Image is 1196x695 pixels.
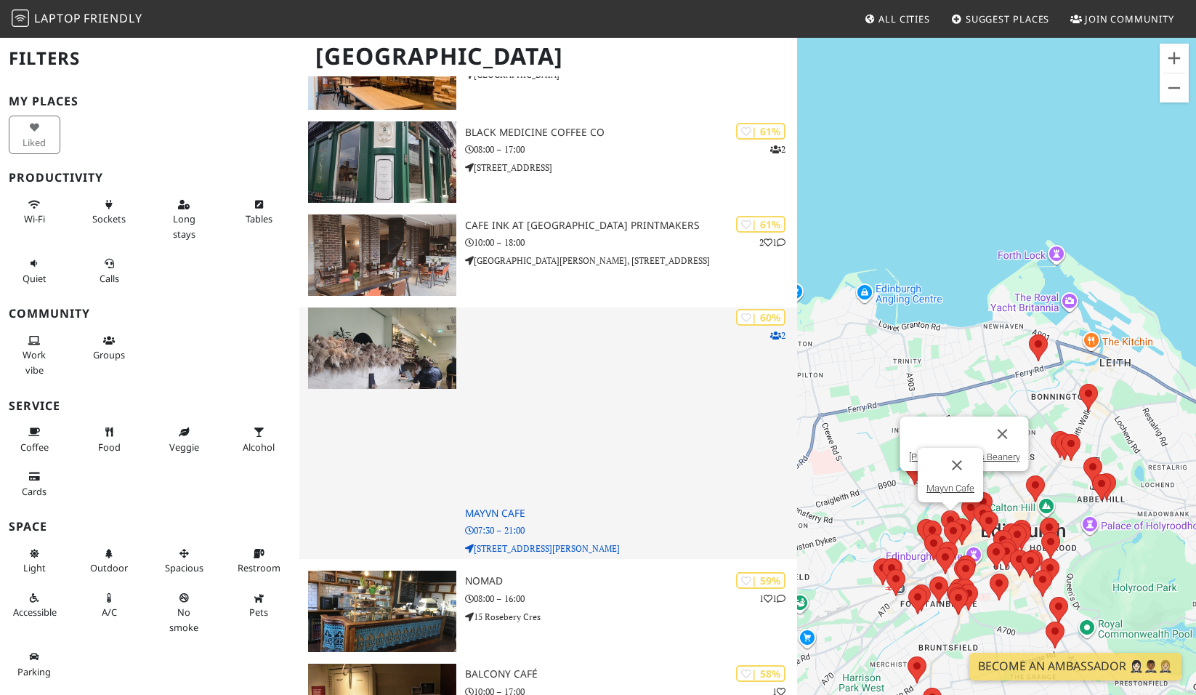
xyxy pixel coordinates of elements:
[9,329,60,382] button: Work vibe
[34,10,81,26] span: Laptop
[84,329,135,367] button: Groups
[299,571,798,652] a: Nomad | 59% 11 Nomad 08:00 – 16:00 15 Rosebery Cres
[98,441,121,454] span: Food
[858,6,936,32] a: All Cities
[92,212,126,225] span: Power sockets
[102,606,117,619] span: Air conditioned
[233,542,285,580] button: Restroom
[165,561,203,574] span: Spacious
[1064,6,1180,32] a: Join Community
[966,12,1050,25] span: Suggest Places
[20,441,49,454] span: Coffee
[100,272,119,285] span: Video/audio calls
[465,575,797,587] h3: Nomad
[158,586,210,639] button: No smoke
[9,36,291,81] h2: Filters
[23,348,46,376] span: People working
[158,542,210,580] button: Spacious
[299,121,798,203] a: Black Medicine Coffee Co | 61% 2 Black Medicine Coffee Co 08:00 – 17:00 [STREET_ADDRESS]
[13,606,57,619] span: Accessible
[173,212,195,240] span: Long stays
[158,193,210,246] button: Long stays
[23,272,47,285] span: Quiet
[249,606,268,619] span: Pet friendly
[465,236,797,249] p: 10:00 – 18:00
[84,586,135,624] button: A/C
[308,214,457,296] img: Cafe Ink at Edinburgh Printmakers
[17,665,51,678] span: Parking
[22,485,47,498] span: Credit cards
[9,95,291,108] h3: My Places
[9,252,60,290] button: Quiet
[233,193,285,231] button: Tables
[9,542,60,580] button: Light
[465,592,797,606] p: 08:00 – 16:00
[84,420,135,459] button: Food
[233,586,285,624] button: Pets
[246,212,272,225] span: Work-friendly tables
[9,193,60,231] button: Wi-Fi
[940,448,974,483] button: Close
[299,214,798,296] a: Cafe Ink at Edinburgh Printmakers | 61% 21 Cafe Ink at [GEOGRAPHIC_DATA] Printmakers 10:00 – 18:0...
[84,10,142,26] span: Friendly
[9,465,60,503] button: Cards
[84,193,135,231] button: Sockets
[465,610,797,624] p: 15 Rosebery Cres
[926,483,974,494] a: Mayvn Cafe
[1160,73,1189,103] button: Zoom out
[465,542,797,555] p: [STREET_ADDRESS][PERSON_NAME]
[12,7,142,32] a: LaptopFriendly LaptopFriendly
[736,572,785,589] div: | 59%
[9,520,291,534] h3: Space
[9,586,60,624] button: Accessible
[9,307,291,321] h3: Community
[878,12,930,25] span: All Cities
[304,36,795,76] h1: [GEOGRAPHIC_DATA]
[84,252,135,290] button: Calls
[169,606,198,633] span: Smoke free
[93,348,125,361] span: Group tables
[759,236,785,249] p: 2 1
[908,451,1019,462] a: [PERSON_NAME]'s Beanery
[23,561,46,574] span: Natural light
[308,571,457,652] img: Nomad
[238,561,280,574] span: Restroom
[169,441,199,454] span: Veggie
[759,592,785,606] p: 1 1
[736,123,785,140] div: | 61%
[736,665,785,682] div: | 58%
[308,121,457,203] img: Black Medicine Coffee Co
[243,441,275,454] span: Alcohol
[465,126,797,139] h3: Black Medicine Coffee Co
[770,329,785,342] p: 2
[736,309,785,326] div: | 60%
[299,308,798,559] a: Mayvn Cafe | 60% 2 Mayvn Cafe 07:30 – 21:00 [STREET_ADDRESS][PERSON_NAME]
[969,653,1181,680] a: Become an Ambassador 🤵🏻‍♀️🤵🏾‍♂️🤵🏼‍♀️
[465,142,797,156] p: 08:00 – 17:00
[1160,44,1189,73] button: Zoom in
[985,417,1019,451] button: Close
[9,420,60,459] button: Coffee
[158,420,210,459] button: Veggie
[465,507,797,520] h3: Mayvn Cafe
[465,161,797,174] p: [STREET_ADDRESS]
[9,171,291,185] h3: Productivity
[465,220,797,232] h3: Cafe Ink at [GEOGRAPHIC_DATA] Printmakers
[1085,12,1174,25] span: Join Community
[465,523,797,537] p: 07:30 – 21:00
[465,668,797,680] h3: Balcony Café
[12,9,29,27] img: LaptopFriendly
[736,216,785,233] div: | 61%
[233,420,285,459] button: Alcohol
[84,542,135,580] button: Outdoor
[465,254,797,268] p: [GEOGRAPHIC_DATA][PERSON_NAME], [STREET_ADDRESS]
[770,142,785,156] p: 2
[9,399,291,413] h3: Service
[90,561,128,574] span: Outdoor area
[945,6,1056,32] a: Suggest Places
[9,645,60,683] button: Parking
[24,212,45,225] span: Stable Wi-Fi
[308,308,457,389] img: Mayvn Cafe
